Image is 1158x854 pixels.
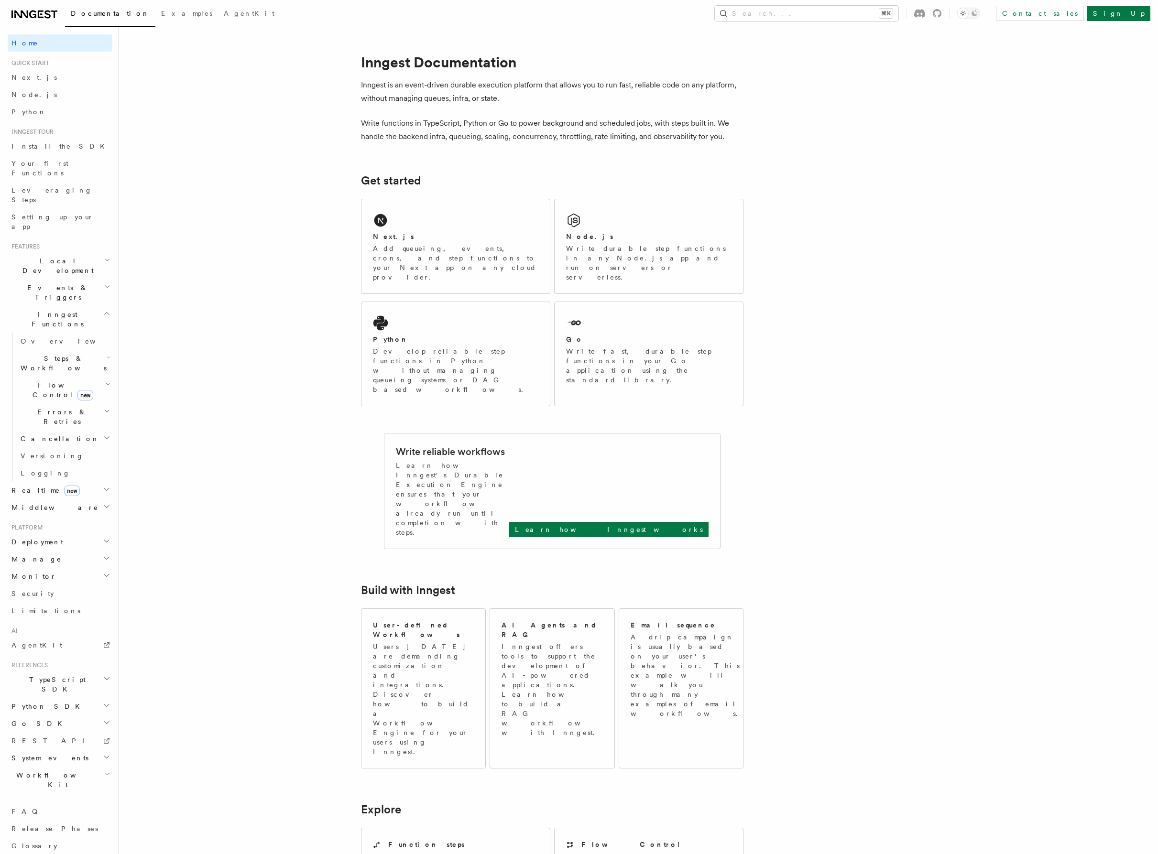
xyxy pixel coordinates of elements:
span: Deployment [8,537,63,547]
a: Python [8,103,112,120]
span: AgentKit [11,641,62,649]
span: new [64,486,80,496]
a: REST API [8,732,112,749]
span: Realtime [8,486,80,495]
a: User-defined WorkflowsUsers [DATE] are demanding customization and integrations. Discover how to ... [361,608,486,768]
a: Contact sales [996,6,1083,21]
span: Versioning [21,452,84,460]
span: Setting up your app [11,213,94,230]
span: Install the SDK [11,142,110,150]
span: Features [8,243,40,250]
a: Build with Inngest [361,584,455,597]
span: Glossary [11,842,57,850]
span: Node.js [11,91,57,98]
span: Quick start [8,59,49,67]
a: Limitations [8,602,112,619]
button: Python SDK [8,698,112,715]
a: AgentKit [218,3,280,26]
p: Users [DATE] are demanding customization and integrations. Discover how to build a Workflow Engin... [373,642,474,757]
h2: Python [373,335,408,344]
p: Add queueing, events, crons, and step functions to your Next app on any cloud provider. [373,244,538,282]
a: Next.js [8,69,112,86]
span: FAQ [11,808,43,815]
a: AgentKit [8,637,112,654]
h2: Next.js [373,232,414,241]
button: Deployment [8,533,112,551]
a: Your first Functions [8,155,112,182]
a: Security [8,585,112,602]
span: Home [11,38,38,48]
span: Leveraging Steps [11,186,92,204]
div: Inngest Functions [8,333,112,482]
button: Events & Triggers [8,279,112,306]
p: A drip campaign is usually based on your user's behavior. This example will walk you through many... [631,632,743,718]
span: Workflow Kit [8,770,104,789]
span: Python SDK [8,702,86,711]
kbd: ⌘K [879,9,893,18]
a: Logging [17,465,112,482]
a: Setting up your app [8,208,112,235]
span: References [8,661,48,669]
button: Workflow Kit [8,767,112,793]
span: AI [8,627,18,635]
span: Local Development [8,256,104,275]
a: FAQ [8,803,112,820]
span: Inngest Functions [8,310,103,329]
span: Overview [21,337,119,345]
button: Monitor [8,568,112,585]
p: Write functions in TypeScript, Python or Go to power background and scheduled jobs, with steps bu... [361,117,743,143]
a: Learn how Inngest works [509,522,709,537]
span: Middleware [8,503,98,512]
h2: Go [566,335,583,344]
h2: User-defined Workflows [373,620,474,639]
button: Manage [8,551,112,568]
span: System events [8,753,88,763]
a: Node.js [8,86,112,103]
button: Steps & Workflows [17,350,112,377]
button: Inngest Functions [8,306,112,333]
span: Limitations [11,607,80,615]
span: Your first Functions [11,160,68,177]
span: Errors & Retries [17,407,104,426]
span: Flow Control [17,380,105,400]
button: Local Development [8,252,112,279]
a: Release Phases [8,820,112,837]
button: Cancellation [17,430,112,447]
a: Home [8,34,112,52]
span: Security [11,590,54,597]
h1: Inngest Documentation [361,54,743,71]
a: Sign Up [1087,6,1150,21]
p: Develop reliable step functions in Python without managing queueing systems or DAG based workflows. [373,346,538,394]
button: Middleware [8,499,112,516]
a: Explore [361,803,401,816]
span: Logging [21,469,70,477]
span: Documentation [71,10,150,17]
p: Inngest is an event-driven durable execution platform that allows you to run fast, reliable code ... [361,78,743,105]
button: Go SDK [8,715,112,732]
span: Go SDK [8,719,68,728]
button: Flow Controlnew [17,377,112,403]
h2: Flow Control [581,840,681,849]
button: Toggle dark mode [957,8,980,19]
a: PythonDevelop reliable step functions in Python without managing queueing systems or DAG based wo... [361,302,550,406]
a: Next.jsAdd queueing, events, crons, and step functions to your Next app on any cloud provider. [361,199,550,294]
h2: Email sequence [631,620,716,630]
button: Realtimenew [8,482,112,499]
span: Steps & Workflows [17,354,107,373]
span: TypeScript SDK [8,675,103,694]
a: GoWrite fast, durable step functions in your Go application using the standard library. [554,302,743,406]
a: Examples [155,3,218,26]
p: Learn how Inngest works [515,525,703,534]
a: Documentation [65,3,155,27]
button: TypeScript SDK [8,671,112,698]
a: Install the SDK [8,138,112,155]
a: AI Agents and RAGInngest offers tools to support the development of AI-powered applications. Lear... [490,608,614,768]
span: Next.js [11,74,57,81]
button: Search...⌘K [715,6,898,21]
p: Write fast, durable step functions in your Go application using the standard library. [566,346,732,385]
span: Python [11,108,46,116]
a: Versioning [17,447,112,465]
p: Learn how Inngest's Durable Execution Engine ensures that your workflow already run until complet... [396,461,509,537]
span: Inngest tour [8,128,54,136]
a: Leveraging Steps [8,182,112,208]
